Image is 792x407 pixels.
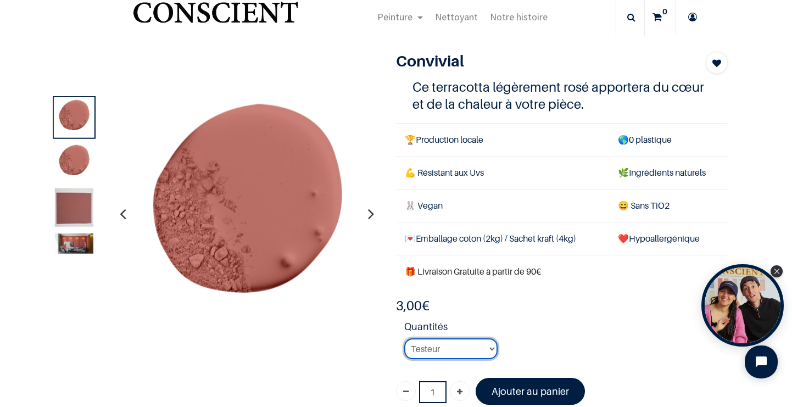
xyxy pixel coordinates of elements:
[771,265,783,277] div: Close Tolstoy widget
[405,266,541,277] font: 🎁 Livraison Gratuite à partir de 90€
[405,200,443,211] span: 🐰 Vegan
[55,143,93,182] img: Product image
[405,134,416,145] span: 🏆
[412,79,711,113] h4: Ce terracotta légèrement rosé apportera du cœur et de la chaleur à votre pièce.
[618,200,635,211] span: 😄 S
[701,264,784,347] div: Tolstoy bubble widget
[405,167,484,178] span: 💪 Résistant aux Uvs
[609,156,728,189] td: Ingrédients naturels
[609,123,728,156] td: 0 plastique
[490,10,548,23] span: Notre histoire
[55,98,93,137] img: Product image
[377,10,412,23] span: Peinture
[701,264,784,347] div: Open Tolstoy widget
[435,10,478,23] span: Nettoyant
[701,264,784,347] div: Open Tolstoy
[396,298,430,314] b: €
[706,52,728,74] button: Add to wishlist
[618,134,629,145] span: 🌎
[450,381,470,401] a: Ajouter
[405,233,416,244] span: 💌
[55,233,93,254] img: Product image
[396,222,609,255] td: Emballage coton (2kg) / Sachet kraft (4kg)
[492,386,569,397] font: Ajouter au panier
[396,123,609,156] td: Production locale
[125,93,367,334] img: Product image
[396,52,678,70] h1: Convivial
[618,167,629,178] span: 🌿
[396,298,422,314] span: 3,00
[396,381,416,401] a: Supprimer
[609,189,728,222] td: ans TiO2
[712,57,721,70] span: Add to wishlist
[55,188,93,227] img: Product image
[609,222,728,255] td: ❤️Hypoallergénique
[404,319,728,338] strong: Quantités
[660,6,670,17] sup: 0
[735,336,787,388] iframe: Tidio Chat
[476,378,585,405] a: Ajouter au panier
